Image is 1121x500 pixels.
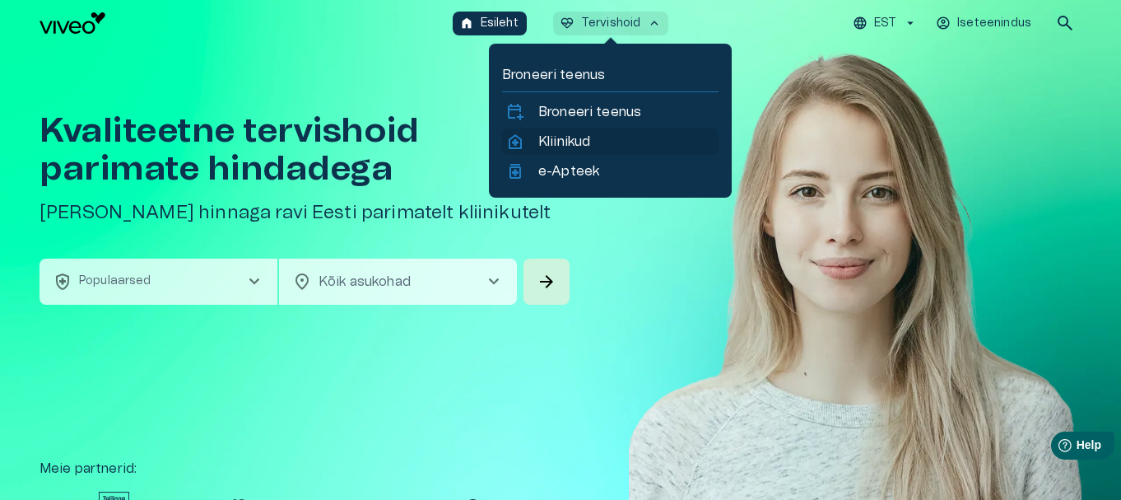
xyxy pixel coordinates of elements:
[292,272,312,292] span: location_on
[1055,13,1075,33] span: search
[647,16,662,30] span: keyboard_arrow_up
[993,425,1121,471] iframe: Help widget launcher
[560,16,574,30] span: ecg_heart
[505,132,715,152] a: home_healthKliinikud
[484,272,504,292] span: chevron_right
[538,161,599,181] p: e-Apteek
[537,272,556,292] span: arrow_forward
[874,15,896,32] p: EST
[505,132,525,152] span: home_health
[523,259,570,305] button: Search
[53,272,72,292] span: health_and_safety
[505,102,525,122] span: calendar_add_on
[40,259,277,305] button: health_and_safetyPopulaarsedchevron_right
[40,12,446,34] a: Navigate to homepage
[40,12,105,34] img: Viveo logo
[581,15,641,32] p: Tervishoid
[538,102,641,122] p: Broneeri teenus
[79,273,151,290] p: Populaarsed
[453,12,527,35] button: homeEsileht
[538,132,590,152] p: Kliinikud
[40,112,573,188] h1: Kvaliteetne tervishoid parimate hindadega
[1049,7,1081,40] button: open search modal
[244,272,264,292] span: chevron_right
[553,12,669,35] button: ecg_heartTervishoidkeyboard_arrow_up
[502,65,719,85] p: Broneeri teenus
[40,459,1081,479] p: Meie partnerid :
[459,16,474,30] span: home
[933,12,1035,35] button: Iseteenindus
[505,102,715,122] a: calendar_add_onBroneeri teenus
[505,161,715,181] a: medicatione-Apteek
[850,12,920,35] button: EST
[40,201,573,225] h5: [PERSON_NAME] hinnaga ravi Eesti parimatelt kliinikutelt
[481,15,519,32] p: Esileht
[957,15,1031,32] p: Iseteenindus
[505,161,525,181] span: medication
[319,272,458,292] p: Kõik asukohad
